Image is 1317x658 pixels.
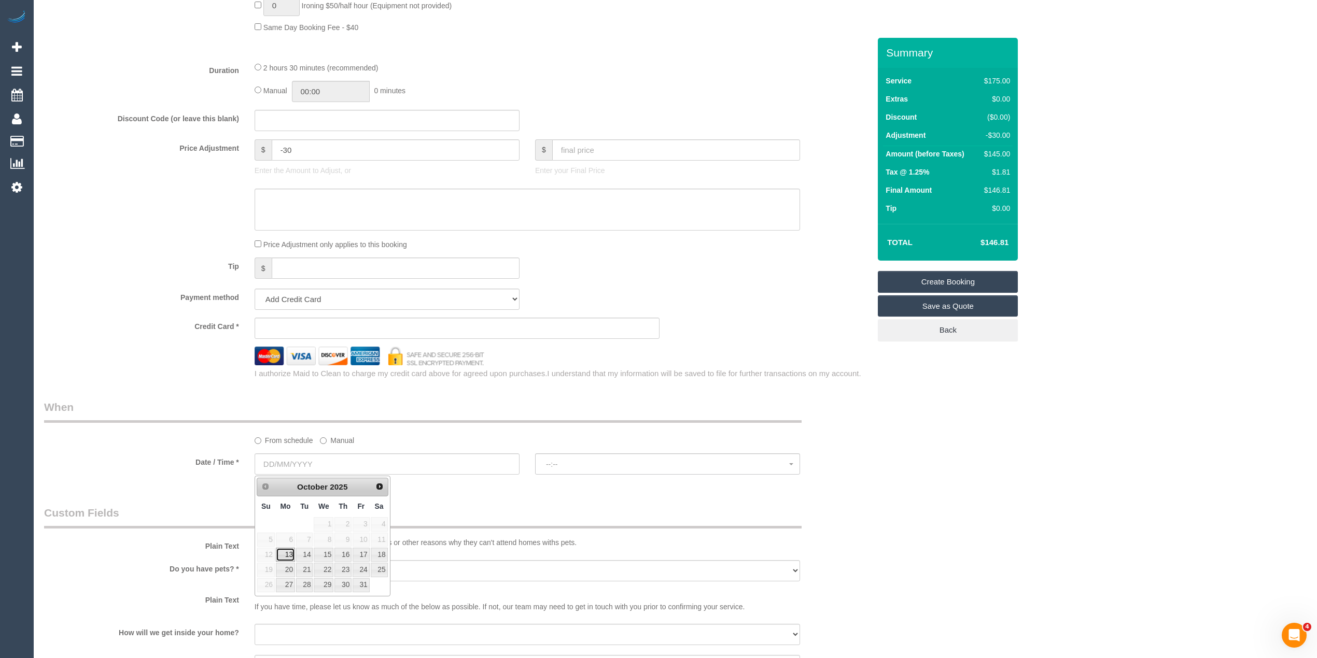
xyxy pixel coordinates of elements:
[255,432,313,446] label: From schedule
[886,76,912,86] label: Service
[886,167,929,177] label: Tax @ 1.25%
[296,563,313,577] a: 21
[276,548,295,562] a: 13
[980,149,1010,159] div: $145.00
[353,578,369,592] a: 31
[320,437,327,444] input: Manual
[371,563,388,577] a: 25
[36,591,247,605] label: Plain Text
[36,624,247,638] label: How will we get inside your home?
[980,185,1010,195] div: $146.81
[276,563,295,577] a: 20
[314,563,333,577] a: 22
[980,94,1010,104] div: $0.00
[296,578,313,592] a: 28
[247,368,878,379] div: I authorize Maid to Clean to charge my credit card above for agreed upon purchases.
[886,47,1013,59] h3: Summary
[258,479,273,494] a: Prev
[36,560,247,574] label: Do you have pets? *
[247,347,492,365] img: credit cards
[36,318,247,332] label: Credit Card *
[339,502,347,510] span: Thursday
[886,112,917,122] label: Discount
[255,139,272,161] span: $
[886,130,926,140] label: Adjustment
[36,258,247,271] label: Tip
[535,165,800,176] p: Enter your Final Price
[302,2,452,10] span: Ironing $50/half hour (Equipment not provided)
[949,238,1008,247] h4: $146.81
[980,167,1010,177] div: $1.81
[334,517,352,531] span: 2
[257,533,275,547] span: 5
[296,548,313,562] a: 14
[887,238,913,247] strong: Total
[357,502,365,510] span: Friday
[300,502,309,510] span: Tuesday
[263,240,407,249] span: Price Adjustment only applies to this booking
[320,432,354,446] label: Manual
[980,76,1010,86] div: $175.00
[353,548,369,562] a: 17
[353,563,369,577] a: 24
[261,482,270,491] span: Prev
[314,517,333,531] span: 1
[375,502,384,510] span: Saturday
[314,548,333,562] a: 15
[263,87,287,95] span: Manual
[257,548,275,562] span: 12
[878,295,1018,317] a: Save as Quote
[980,112,1010,122] div: ($0.00)
[263,64,379,72] span: 2 hours 30 minutes (recommended)
[353,533,369,547] span: 10
[255,453,520,475] input: DD/MM/YYYY
[372,479,387,494] a: Next
[330,482,347,491] span: 2025
[353,517,369,531] span: 3
[44,399,802,423] legend: When
[255,165,520,176] p: Enter the Amount to Adjust, or
[334,578,352,592] a: 30
[255,591,800,612] p: If you have time, please let us know as much of the below as possible. If not, our team may need ...
[263,323,651,333] iframe: Secure card payment input frame
[297,482,328,491] span: October
[371,533,388,547] span: 11
[280,502,290,510] span: Monday
[980,130,1010,140] div: -$30.00
[535,453,800,475] button: --:--
[276,578,295,592] a: 27
[334,533,352,547] span: 9
[334,548,352,562] a: 16
[318,502,329,510] span: Wednesday
[371,517,388,531] span: 4
[878,271,1018,293] a: Create Booking
[36,110,247,124] label: Discount Code (or leave this blank)
[44,505,802,528] legend: Custom Fields
[371,548,388,562] a: 18
[1303,623,1311,631] span: 4
[886,185,932,195] label: Final Amount
[878,319,1018,341] a: Back
[6,10,27,25] img: Automaid Logo
[296,533,313,547] span: 7
[886,94,908,104] label: Extras
[36,453,247,467] label: Date / Time *
[36,62,247,76] label: Duration
[36,289,247,303] label: Payment method
[36,537,247,551] label: Plain Text
[334,563,352,577] a: 23
[546,460,789,468] span: --:--
[261,502,271,510] span: Sunday
[255,537,800,548] p: Some of our cleaning teams have allergies or other reasons why they can't attend homes withs pets.
[1282,623,1307,648] iframe: Intercom live chat
[314,578,333,592] a: 29
[314,533,333,547] span: 8
[263,23,359,32] span: Same Day Booking Fee - $40
[886,149,964,159] label: Amount (before Taxes)
[257,563,275,577] span: 19
[255,258,272,279] span: $
[255,437,261,444] input: From schedule
[535,139,552,161] span: $
[36,139,247,153] label: Price Adjustment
